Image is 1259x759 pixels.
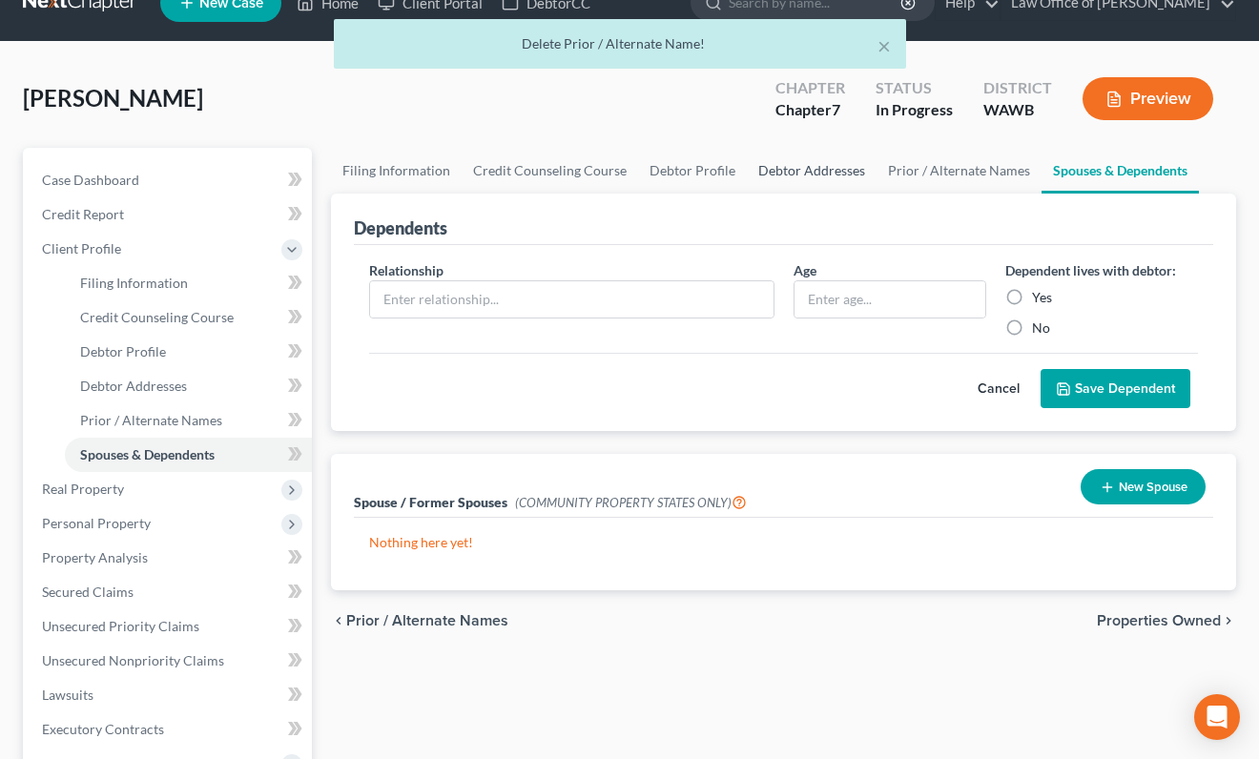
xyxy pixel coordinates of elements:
div: District [983,77,1052,99]
i: chevron_right [1221,613,1236,628]
div: Chapter [775,77,845,99]
a: Spouses & Dependents [65,438,312,472]
div: Chapter [775,99,845,121]
a: Credit Counseling Course [65,300,312,335]
input: Enter age... [795,281,985,318]
label: No [1032,318,1050,338]
div: WAWB [983,99,1052,121]
a: Case Dashboard [27,163,312,197]
a: Spouses & Dependents [1042,148,1199,194]
span: Spouse / Former Spouses [354,494,507,510]
div: In Progress [876,99,953,121]
a: Prior / Alternate Names [877,148,1042,194]
a: Credit Counseling Course [462,148,638,194]
span: Properties Owned [1097,613,1221,628]
div: Delete Prior / Alternate Name! [349,34,891,53]
span: 7 [832,100,840,118]
span: Debtor Profile [80,343,166,359]
label: Age [794,260,816,280]
button: chevron_left Prior / Alternate Names [331,613,508,628]
span: Case Dashboard [42,172,139,188]
a: Lawsuits [27,678,312,712]
a: Secured Claims [27,575,312,609]
span: Debtor Addresses [80,378,187,394]
a: Filing Information [65,266,312,300]
div: Dependents [354,216,447,239]
div: Open Intercom Messenger [1194,694,1240,740]
span: [PERSON_NAME] [23,84,203,112]
a: Credit Report [27,197,312,232]
span: (COMMUNITY PROPERTY STATES ONLY) [515,495,747,510]
span: Filing Information [80,275,188,291]
button: Save Dependent [1041,369,1190,409]
span: Executory Contracts [42,721,164,737]
span: Credit Counseling Course [80,309,234,325]
button: Properties Owned chevron_right [1097,613,1236,628]
button: New Spouse [1081,469,1206,504]
span: Secured Claims [42,584,134,600]
label: Dependent lives with debtor: [1005,260,1176,280]
input: Enter relationship... [370,281,774,318]
a: Unsecured Nonpriority Claims [27,644,312,678]
button: Cancel [957,370,1041,408]
a: Debtor Profile [638,148,747,194]
label: Yes [1032,288,1052,307]
button: Preview [1083,77,1213,120]
i: chevron_left [331,613,346,628]
span: Client Profile [42,240,121,256]
p: Nothing here yet! [369,533,1198,552]
span: Credit Report [42,206,124,222]
a: Property Analysis [27,541,312,575]
button: × [877,34,891,57]
div: Status [876,77,953,99]
a: Debtor Profile [65,335,312,369]
a: Filing Information [331,148,462,194]
span: Property Analysis [42,549,148,565]
span: Prior / Alternate Names [346,613,508,628]
a: Debtor Addresses [65,369,312,403]
span: Spouses & Dependents [80,446,215,462]
a: Executory Contracts [27,712,312,747]
span: Lawsuits [42,687,93,703]
span: Unsecured Priority Claims [42,618,199,634]
span: Personal Property [42,515,151,531]
span: Real Property [42,481,124,497]
span: Relationship [369,262,444,278]
a: Prior / Alternate Names [65,403,312,438]
a: Debtor Addresses [747,148,877,194]
span: Unsecured Nonpriority Claims [42,652,224,668]
a: Unsecured Priority Claims [27,609,312,644]
span: Prior / Alternate Names [80,412,222,428]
